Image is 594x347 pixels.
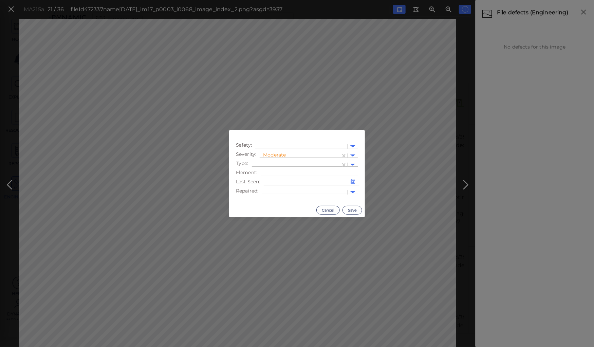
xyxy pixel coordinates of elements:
[565,316,589,342] iframe: Chat
[236,169,257,176] span: Element :
[236,178,260,185] span: Last Seen :
[236,187,258,195] span: Repaired :
[236,142,252,149] span: Safety :
[236,151,256,158] span: Severity :
[342,206,362,215] button: Save
[316,206,340,215] button: Cancel
[263,152,286,158] span: Moderate
[236,160,248,167] span: Type :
